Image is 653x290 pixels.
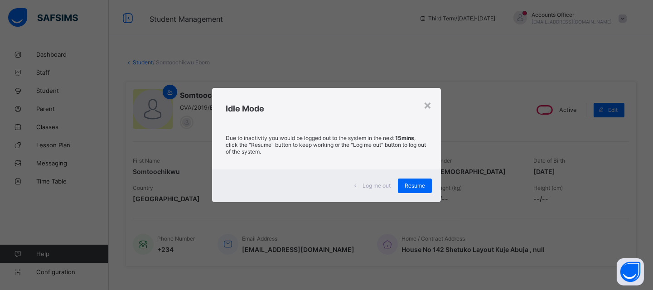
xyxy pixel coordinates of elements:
button: Open asap [617,258,644,285]
span: Resume [405,182,425,189]
div: × [423,97,432,112]
strong: 15mins [395,135,414,141]
span: Log me out [363,182,391,189]
p: Due to inactivity you would be logged out to the system in the next , click the "Resume" button t... [226,135,427,155]
h2: Idle Mode [226,104,427,113]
